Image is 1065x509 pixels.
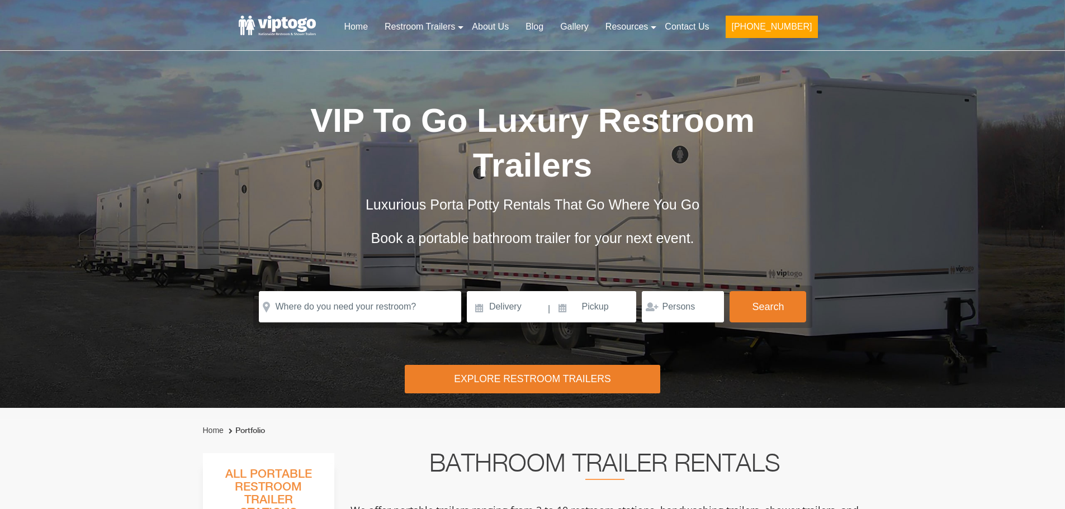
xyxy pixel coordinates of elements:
input: Where do you need your restroom? [259,291,461,322]
a: Home [335,15,376,39]
a: Contact Us [656,15,717,39]
a: Gallery [552,15,597,39]
span: Book a portable bathroom trailer for your next event. [371,230,694,246]
span: VIP To Go Luxury Restroom Trailers [310,102,755,184]
h2: Bathroom Trailer Rentals [349,453,860,480]
input: Delivery [467,291,547,322]
span: Luxurious Porta Potty Rentals That Go Where You Go [366,197,699,212]
a: Resources [597,15,656,39]
a: About Us [463,15,517,39]
li: Portfolio [226,424,265,437]
a: Restroom Trailers [376,15,463,39]
input: Pickup [552,291,637,322]
input: Persons [642,291,724,322]
button: Search [730,291,806,322]
a: Blog [517,15,552,39]
span: | [548,291,550,327]
button: [PHONE_NUMBER] [726,16,817,38]
a: [PHONE_NUMBER] [717,15,826,45]
div: Explore Restroom Trailers [405,365,660,393]
a: Home [203,426,224,435]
